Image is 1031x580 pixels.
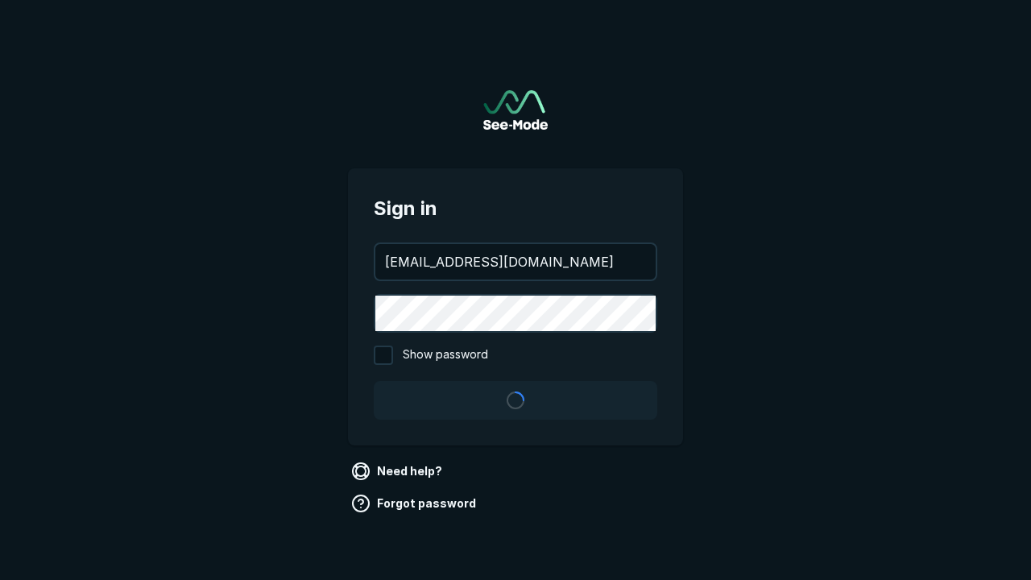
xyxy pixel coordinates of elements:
a: Forgot password [348,491,482,516]
span: Show password [403,346,488,365]
input: your@email.com [375,244,656,280]
span: Sign in [374,194,657,223]
img: See-Mode Logo [483,90,548,130]
a: Need help? [348,458,449,484]
a: Go to sign in [483,90,548,130]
